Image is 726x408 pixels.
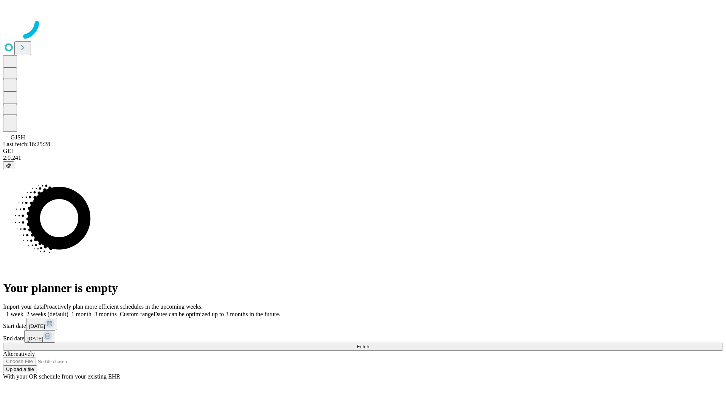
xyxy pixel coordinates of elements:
[26,311,68,317] span: 2 weeks (default)
[3,303,44,310] span: Import your data
[3,161,14,169] button: @
[3,343,723,351] button: Fetch
[3,148,723,155] div: GEI
[154,311,280,317] span: Dates can be optimized up to 3 months in the future.
[6,162,11,168] span: @
[27,336,43,342] span: [DATE]
[3,365,37,373] button: Upload a file
[120,311,154,317] span: Custom range
[3,141,50,147] span: Last fetch: 16:25:28
[3,155,723,161] div: 2.0.241
[95,311,117,317] span: 3 months
[3,373,120,380] span: With your OR schedule from your existing EHR
[11,134,25,141] span: GJSH
[6,311,23,317] span: 1 week
[3,351,35,357] span: Alternatively
[71,311,92,317] span: 1 month
[26,318,57,330] button: [DATE]
[24,330,55,343] button: [DATE]
[3,318,723,330] div: Start date
[3,281,723,295] h1: Your planner is empty
[3,330,723,343] div: End date
[357,344,369,349] span: Fetch
[29,323,45,329] span: [DATE]
[44,303,203,310] span: Proactively plan more efficient schedules in the upcoming weeks.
